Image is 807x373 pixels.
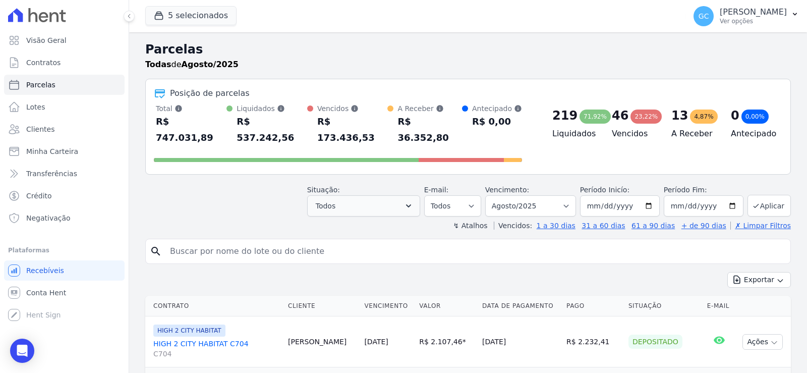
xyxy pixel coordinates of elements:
[4,119,125,139] a: Clientes
[26,146,78,156] span: Minha Carteira
[284,316,360,367] td: [PERSON_NAME]
[628,335,682,349] div: Depositado
[562,316,624,367] td: R$ 2.232,41
[562,296,624,316] th: Pago
[164,241,786,261] input: Buscar por nome do lote ou do cliente
[8,244,121,256] div: Plataformas
[4,260,125,281] a: Recebíveis
[150,245,162,257] i: search
[612,108,628,124] div: 46
[720,7,787,17] p: [PERSON_NAME]
[478,316,562,367] td: [DATE]
[26,288,66,298] span: Conta Hent
[26,124,54,134] span: Clientes
[630,110,662,124] div: 23,22%
[580,186,629,194] label: Período Inicío:
[4,208,125,228] a: Negativação
[182,60,239,69] strong: Agosto/2025
[4,75,125,95] a: Parcelas
[424,186,449,194] label: E-mail:
[364,338,388,346] a: [DATE]
[4,164,125,184] a: Transferências
[317,114,388,146] div: R$ 173.436,53
[703,296,735,316] th: E-mail
[316,200,335,212] span: Todos
[145,296,284,316] th: Contrato
[397,114,462,146] div: R$ 36.352,80
[145,40,791,59] h2: Parcelas
[472,114,522,130] div: R$ 0,00
[731,108,739,124] div: 0
[731,128,774,140] h4: Antecipado
[26,58,61,68] span: Contratos
[4,283,125,303] a: Conta Hent
[580,110,611,124] div: 71,92%
[153,339,280,359] a: HIGH 2 CITY HABITAT C704C704
[699,13,709,20] span: GC
[4,141,125,162] a: Minha Carteira
[4,186,125,206] a: Crédito
[472,103,522,114] div: Antecipado
[26,35,67,45] span: Visão Geral
[4,30,125,50] a: Visão Geral
[485,186,529,194] label: Vencimento:
[317,103,388,114] div: Vencidos
[747,195,791,217] button: Aplicar
[10,339,34,363] div: Open Intercom Messenger
[415,296,478,316] th: Valor
[742,334,783,350] button: Ações
[145,6,237,25] button: 5 selecionados
[26,191,52,201] span: Crédito
[552,128,596,140] h4: Liquidados
[156,114,226,146] div: R$ 747.031,89
[145,59,239,71] p: de
[690,110,717,124] div: 4,87%
[237,103,307,114] div: Liquidados
[727,272,791,288] button: Exportar
[494,222,532,230] label: Vencidos:
[156,103,226,114] div: Total
[720,17,787,25] p: Ver opções
[307,186,340,194] label: Situação:
[153,349,280,359] span: C704
[26,265,64,276] span: Recebíveis
[537,222,575,230] a: 1 a 30 dias
[552,108,578,124] div: 219
[664,185,743,195] label: Período Fim:
[582,222,625,230] a: 31 a 60 dias
[307,195,420,217] button: Todos
[671,108,688,124] div: 13
[170,87,250,99] div: Posição de parcelas
[397,103,462,114] div: A Receber
[730,222,791,230] a: ✗ Limpar Filtros
[478,296,562,316] th: Data de Pagamento
[153,325,225,337] span: HIGH 2 CITY HABITAT
[26,80,55,90] span: Parcelas
[671,128,715,140] h4: A Receber
[26,213,71,223] span: Negativação
[237,114,307,146] div: R$ 537.242,56
[145,60,171,69] strong: Todas
[284,296,360,316] th: Cliente
[4,97,125,117] a: Lotes
[26,169,77,179] span: Transferências
[631,222,675,230] a: 61 a 90 dias
[624,296,703,316] th: Situação
[685,2,807,30] button: GC [PERSON_NAME] Ver opções
[415,316,478,367] td: R$ 2.107,46
[4,52,125,73] a: Contratos
[681,222,726,230] a: + de 90 dias
[741,110,769,124] div: 0,00%
[360,296,415,316] th: Vencimento
[612,128,655,140] h4: Vencidos
[26,102,45,112] span: Lotes
[453,222,487,230] label: ↯ Atalhos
